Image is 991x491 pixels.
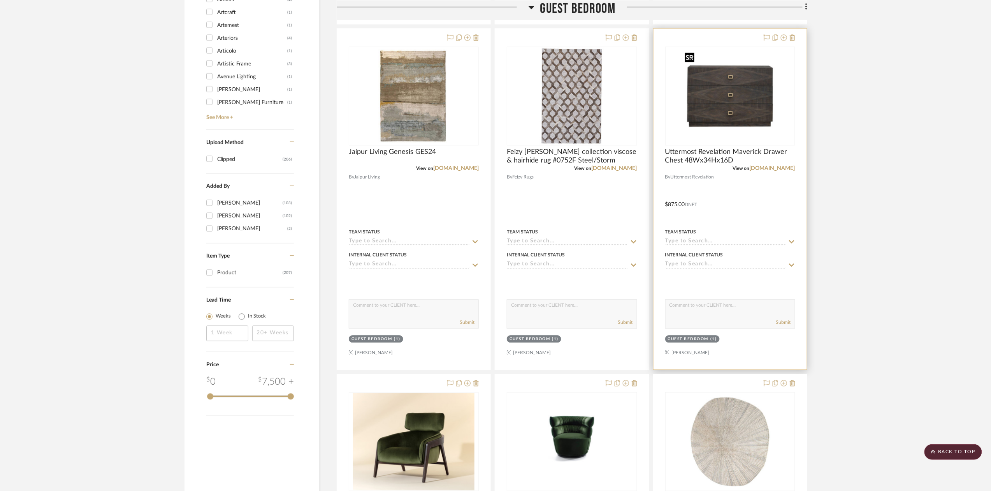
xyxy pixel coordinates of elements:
[217,45,287,57] div: Articolo
[217,71,287,83] div: Avenue Lighting
[283,267,292,279] div: (207)
[287,58,292,70] div: (3)
[507,252,565,259] div: Internal Client Status
[287,71,292,83] div: (1)
[217,58,287,70] div: Artistic Frame
[283,153,292,166] div: (206)
[733,166,750,171] span: View on
[206,326,248,341] input: 1 Week
[665,148,795,165] span: Uttermost Revelation Maverick Drawer Chest 48Wx34Hx16D
[287,45,292,57] div: (1)
[217,197,283,210] div: [PERSON_NAME]
[349,261,469,269] input: Type to Search…
[206,140,244,145] span: Upload Method
[287,83,292,96] div: (1)
[217,19,287,32] div: Artemest
[217,32,287,44] div: Arteriors
[216,313,231,321] label: Weeks
[217,83,287,96] div: [PERSON_NAME]
[206,298,231,303] span: Lead Time
[349,252,407,259] div: Internal Client Status
[512,174,534,181] span: Feizy Rugs
[575,166,592,171] span: View on
[217,223,287,235] div: [PERSON_NAME]
[217,6,287,19] div: Artcraft
[710,337,717,343] div: (1)
[776,319,791,326] button: Submit
[258,375,294,389] div: 7,500 +
[283,197,292,210] div: (103)
[217,96,287,109] div: [PERSON_NAME] Furniture
[349,229,380,236] div: Team Status
[668,337,709,343] div: Guest Bedroom
[206,362,219,368] span: Price
[287,96,292,109] div: (1)
[349,393,478,491] div: 0
[507,148,637,165] span: Feizy [PERSON_NAME] collection viscose & hairhide rug #0752F Steel/Storm
[552,337,559,343] div: (1)
[287,223,292,235] div: (2)
[349,148,436,157] span: Jaipur Living Genesis GES24
[287,6,292,19] div: (1)
[666,47,795,145] div: 0
[287,19,292,32] div: (1)
[353,393,475,491] img: Sunpan Maximus Lounge Chair 32.5Wx33.5Dx36H
[248,313,266,321] label: In Stock
[682,393,779,491] img: Jaipur Living Oak #OKK02
[394,337,401,343] div: (1)
[665,261,786,269] input: Type to Search…
[204,109,294,121] a: See More +
[507,174,512,181] span: By
[206,184,230,189] span: Added By
[510,337,550,343] div: Guest Bedroom
[507,261,627,269] input: Type to Search…
[618,319,633,326] button: Submit
[349,174,354,181] span: By
[283,210,292,223] div: (102)
[287,32,292,44] div: (4)
[416,166,433,171] span: View on
[354,174,380,181] span: Jaipur Living
[682,48,779,145] img: Uttermost Revelation Maverick Drawer Chest 48Wx34Hx16D
[349,238,469,246] input: Type to Search…
[433,166,479,171] a: [DOMAIN_NAME]
[924,444,982,460] scroll-to-top-button: BACK TO TOP
[750,166,795,171] a: [DOMAIN_NAME]
[460,319,474,326] button: Submit
[252,326,294,341] input: 20+ Weeks
[665,174,671,181] span: By
[206,254,230,259] span: Item Type
[592,166,637,171] a: [DOMAIN_NAME]
[365,48,462,145] img: Jaipur Living Genesis GES24
[507,393,636,491] div: 0
[665,229,696,236] div: Team Status
[217,153,283,166] div: Clipped
[206,375,216,389] div: 0
[217,210,283,223] div: [PERSON_NAME]
[535,393,609,491] img: Altalia Julie Swivel Chair 34"W x 31"D x 31"H
[351,337,392,343] div: Guest Bedroom
[671,174,714,181] span: Uttermost Revelation
[665,252,723,259] div: Internal Client Status
[533,48,611,145] img: Feizy Fannin collection viscose & hairhide rug #0752F Steel/Storm
[665,238,786,246] input: Type to Search…
[507,229,538,236] div: Team Status
[507,238,627,246] input: Type to Search…
[217,267,283,279] div: Product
